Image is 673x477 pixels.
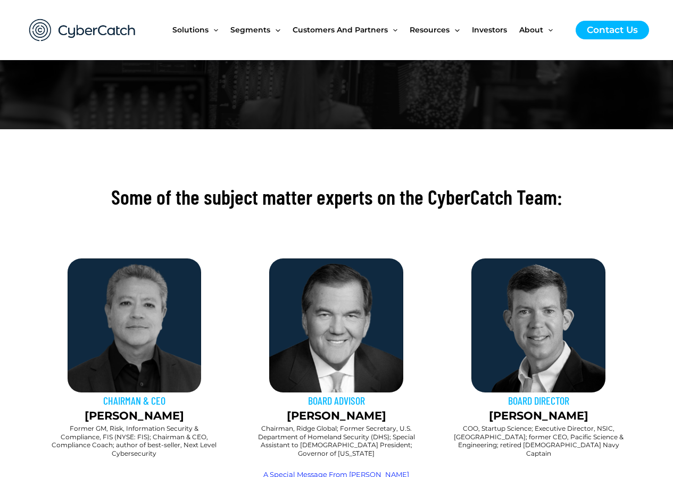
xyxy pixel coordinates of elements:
h2: Some of the subject matter experts on the CyberCatch Team: [39,183,635,211]
span: Menu Toggle [543,7,553,52]
h2: Chairman, Ridge Global; Former Secretary, U.S. Department of Homeland Security (DHS); Special Ass... [251,424,421,457]
nav: Site Navigation: New Main Menu [172,7,565,52]
span: Menu Toggle [450,7,459,52]
span: About [519,7,543,52]
a: Investors [472,7,519,52]
h3: CHAIRMAN & CEO [39,394,230,407]
span: Customers and Partners [293,7,388,52]
img: CyberCatch [19,8,146,52]
span: Menu Toggle [209,7,218,52]
h2: Former GM, Risk, Information Security & Compliance, FIS (NYSE: FIS); Chairman & CEO, Compliance C... [49,424,220,457]
h3: BOARD DIRECTOR [443,394,634,407]
span: Investors [472,7,507,52]
p: [PERSON_NAME] [39,407,230,424]
p: [PERSON_NAME] [240,407,432,424]
span: Menu Toggle [388,7,397,52]
span: Resources [410,7,450,52]
p: [PERSON_NAME] [443,407,634,424]
span: Menu Toggle [270,7,280,52]
h3: BOARD ADVISOR [240,394,432,407]
a: Contact Us [576,21,649,39]
h2: COO, Startup Science; Executive Director, NSIC, [GEOGRAPHIC_DATA]; former CEO, Pacific Science & ... [453,424,624,457]
span: Segments [230,7,270,52]
span: Solutions [172,7,209,52]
